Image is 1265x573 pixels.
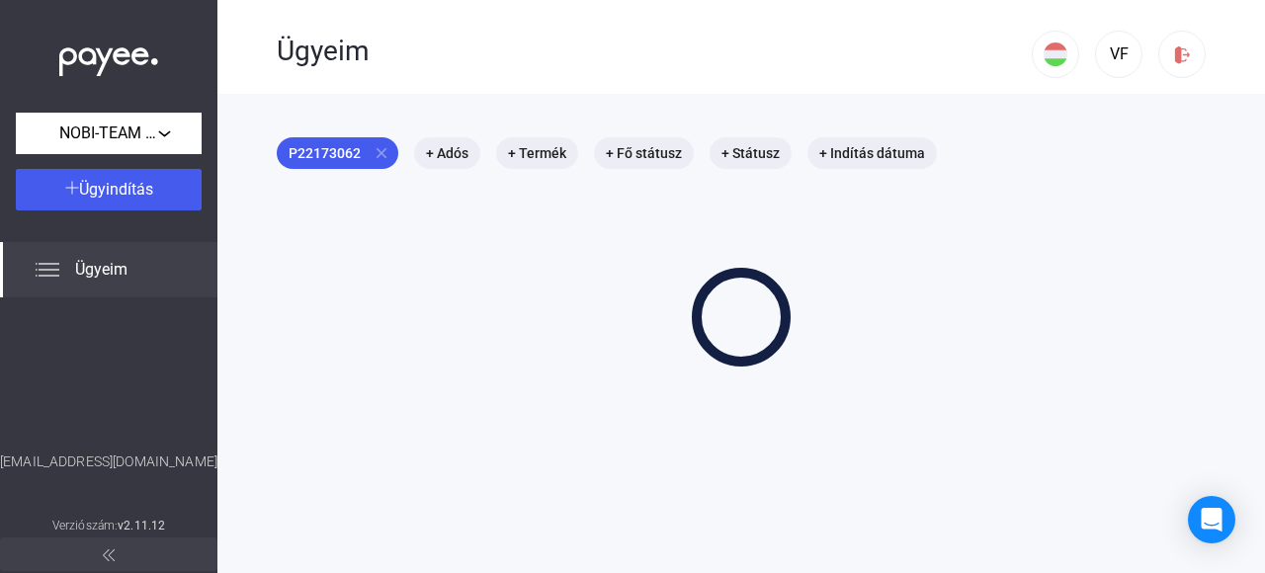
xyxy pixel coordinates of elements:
[16,113,202,154] button: NOBI-TEAM 2000 Kft.
[277,35,1032,68] div: Ügyeim
[1172,44,1193,65] img: logout-red
[59,122,158,145] span: NOBI-TEAM 2000 Kft.
[118,519,165,532] strong: v2.11.12
[79,180,153,199] span: Ügyindítás
[373,144,390,162] mat-icon: close
[1032,31,1079,78] button: HU
[807,137,937,169] mat-chip: + Indítás dátuma
[414,137,480,169] mat-chip: + Adós
[277,137,398,169] mat-chip: P22173062
[59,37,158,77] img: white-payee-white-dot.svg
[36,258,59,282] img: list.svg
[1158,31,1206,78] button: logout-red
[1102,42,1136,66] div: VF
[710,137,792,169] mat-chip: + Státusz
[1095,31,1142,78] button: VF
[16,169,202,210] button: Ügyindítás
[103,549,115,561] img: arrow-double-left-grey.svg
[496,137,578,169] mat-chip: + Termék
[65,181,79,195] img: plus-white.svg
[75,258,127,282] span: Ügyeim
[594,137,694,169] mat-chip: + Fő státusz
[1188,496,1235,543] div: Open Intercom Messenger
[1044,42,1067,66] img: HU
